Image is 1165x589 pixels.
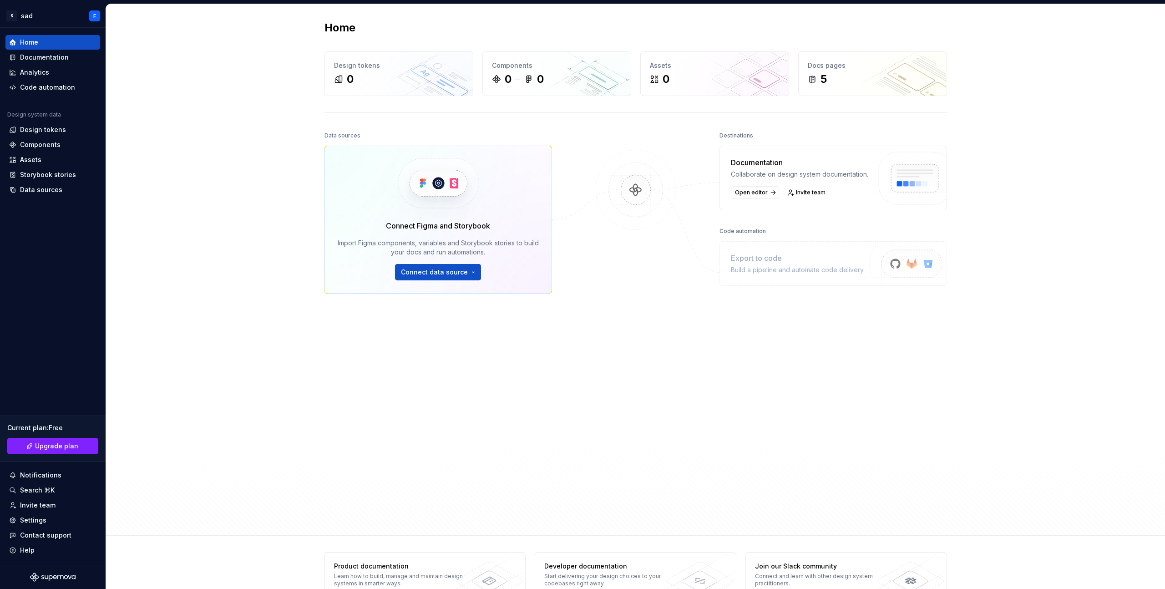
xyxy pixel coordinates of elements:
[347,72,354,86] div: 0
[785,186,830,199] a: Invite team
[731,157,868,168] div: Documentation
[821,72,827,86] div: 5
[5,80,100,95] a: Code automation
[20,501,56,510] div: Invite team
[544,573,677,587] div: Start delivering your design choices to your codebases right away.
[755,562,887,571] div: Join our Slack community
[20,516,46,525] div: Settings
[6,10,17,21] div: S
[20,140,61,149] div: Components
[731,253,865,264] div: Export to code
[7,438,98,454] a: Upgrade plan
[650,61,780,70] div: Assets
[5,543,100,558] button: Help
[20,68,49,77] div: Analytics
[5,483,100,498] button: Search ⌘K
[5,35,100,50] a: Home
[798,51,947,96] a: Docs pages5
[5,152,100,167] a: Assets
[21,11,33,20] div: sad
[20,486,55,495] div: Search ⌘K
[2,6,104,25] button: SsadF
[93,12,96,20] div: F
[719,129,753,142] div: Destinations
[334,573,466,587] div: Learn how to build, manage and maintain design systems in smarter ways.
[5,498,100,513] a: Invite team
[324,20,355,35] h2: Home
[20,155,41,164] div: Assets
[20,170,76,179] div: Storybook stories
[5,50,100,65] a: Documentation
[544,562,677,571] div: Developer documentation
[719,225,766,238] div: Code automation
[808,61,937,70] div: Docs pages
[5,468,100,482] button: Notifications
[755,573,887,587] div: Connect and learn with other design system practitioners.
[324,129,360,142] div: Data sources
[5,528,100,543] button: Contact support
[334,61,464,70] div: Design tokens
[505,72,512,86] div: 0
[324,51,473,96] a: Design tokens0
[5,183,100,197] a: Data sources
[7,423,98,432] div: Current plan : Free
[731,170,868,179] div: Collaborate on design system documentation.
[640,51,789,96] a: Assets0
[735,189,768,196] span: Open editor
[537,72,544,86] div: 0
[492,61,622,70] div: Components
[35,442,78,451] span: Upgrade plan
[5,513,100,528] a: Settings
[395,264,481,280] button: Connect data source
[5,137,100,152] a: Components
[30,573,76,582] svg: Supernova Logo
[20,38,38,47] div: Home
[663,72,669,86] div: 0
[20,531,71,540] div: Contact support
[386,220,490,231] div: Connect Figma and Storybook
[20,83,75,92] div: Code automation
[338,239,539,257] div: Import Figma components, variables and Storybook stories to build your docs and run automations.
[20,125,66,134] div: Design tokens
[20,53,69,62] div: Documentation
[401,268,468,277] span: Connect data source
[7,111,61,118] div: Design system data
[334,562,466,571] div: Product documentation
[5,122,100,137] a: Design tokens
[20,546,35,555] div: Help
[20,185,62,194] div: Data sources
[20,471,61,480] div: Notifications
[5,168,100,182] a: Storybook stories
[482,51,631,96] a: Components00
[731,186,779,199] a: Open editor
[796,189,826,196] span: Invite team
[5,65,100,80] a: Analytics
[731,265,865,274] div: Build a pipeline and automate code delivery.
